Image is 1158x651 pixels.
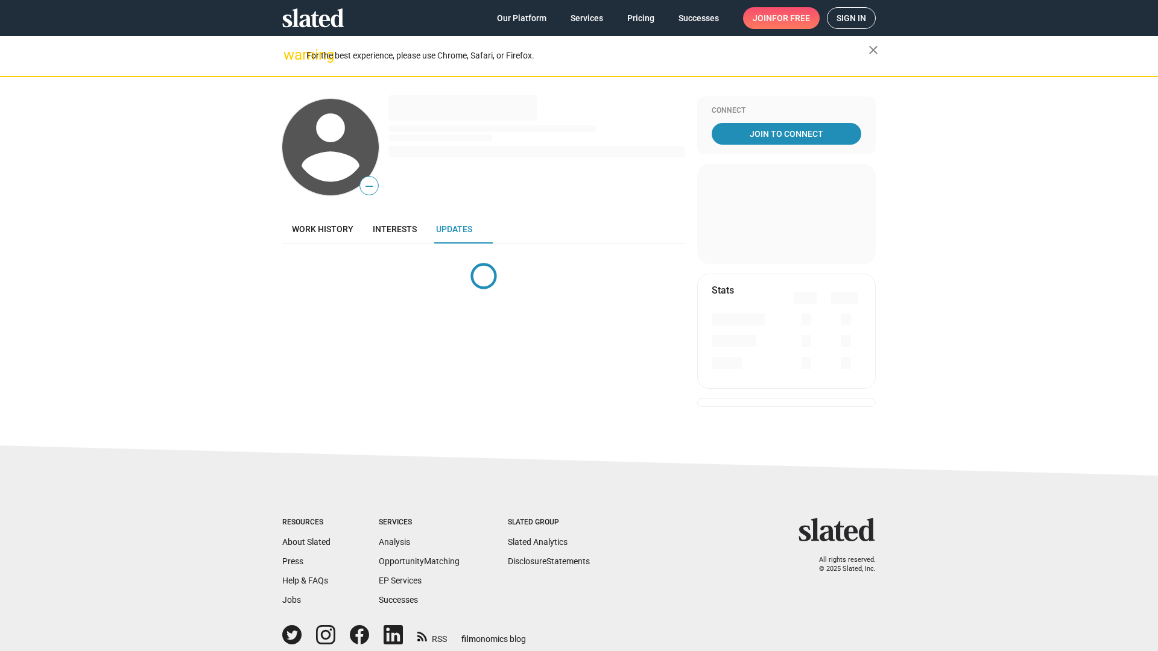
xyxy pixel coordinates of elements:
a: Pricing [618,7,664,29]
a: Sign in [827,7,876,29]
span: film [461,634,476,644]
span: Updates [436,224,472,234]
span: Services [571,7,603,29]
span: for free [772,7,810,29]
a: Jobs [282,595,301,605]
div: Services [379,518,460,527]
span: Our Platform [497,7,546,29]
span: Sign in [837,8,866,28]
span: Successes [679,7,719,29]
span: Pricing [627,7,654,29]
span: Interests [373,224,417,234]
a: Press [282,556,303,566]
a: Successes [669,7,729,29]
a: RSS [417,626,447,645]
a: Updates [426,215,482,244]
div: Resources [282,518,331,527]
mat-icon: close [866,43,881,57]
a: About Slated [282,537,331,547]
a: Joinfor free [743,7,820,29]
a: DisclosureStatements [508,556,590,566]
a: Slated Analytics [508,537,568,547]
a: filmonomics blog [461,624,526,645]
span: — [360,178,378,194]
span: Join [753,7,810,29]
span: Join To Connect [714,123,859,145]
a: Help & FAQs [282,576,328,585]
a: EP Services [379,576,422,585]
div: Slated Group [508,518,590,527]
div: For the best experience, please use Chrome, Safari, or Firefox. [306,48,868,64]
p: All rights reserved. © 2025 Slated, Inc. [806,556,876,573]
div: Connect [712,106,861,116]
mat-icon: warning [283,48,298,62]
span: Work history [292,224,353,234]
a: Work history [282,215,363,244]
a: OpportunityMatching [379,556,460,566]
a: Analysis [379,537,410,547]
a: Join To Connect [712,123,861,145]
a: Interests [363,215,426,244]
a: Our Platform [487,7,556,29]
a: Services [561,7,613,29]
a: Successes [379,595,418,605]
mat-card-title: Stats [712,284,734,297]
